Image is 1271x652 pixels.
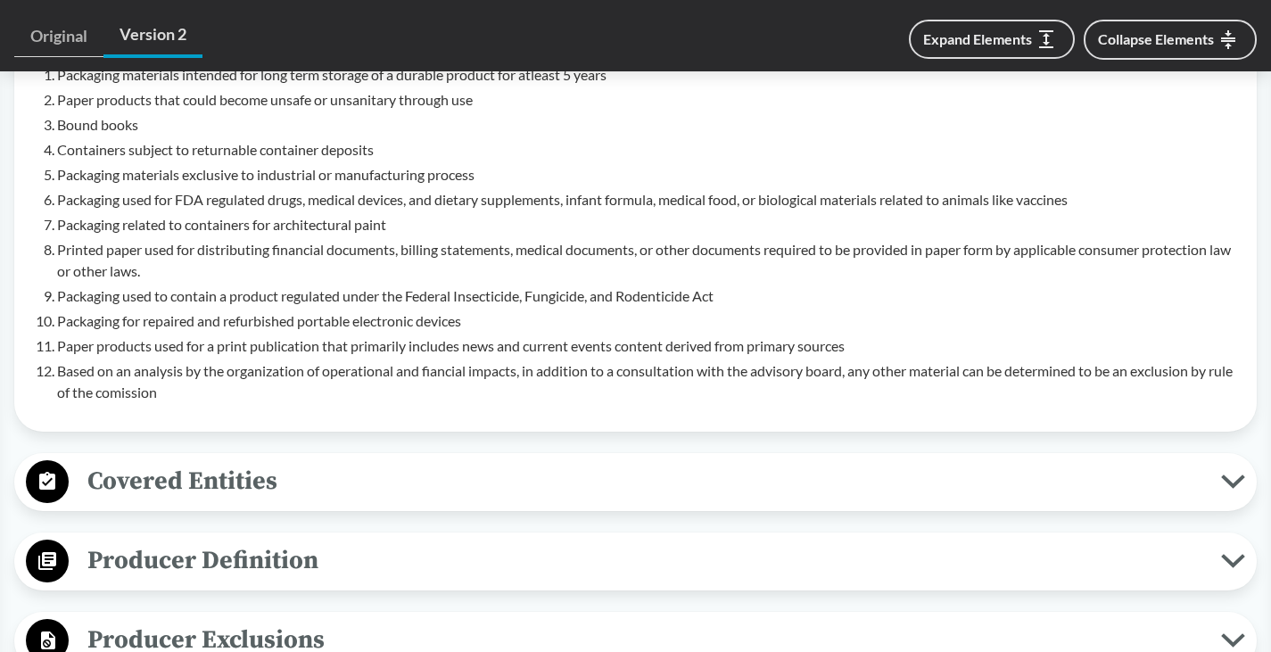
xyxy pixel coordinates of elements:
[103,14,202,58] a: Version 2
[909,20,1075,59] button: Expand Elements
[57,285,1242,307] li: Packaging used to contain a product regulated under the Federal Insecticide, Fungicide, and Roden...
[1084,20,1257,60] button: Collapse Elements
[57,89,1242,111] li: Paper products that could become unsafe or unsanitary through use
[14,16,103,57] a: Original
[57,189,1242,210] li: Packaging used for FDA regulated drugs, medical devices, and dietary supplements, infant formula,...
[57,335,1242,357] li: Paper products used for a print publication that primarily includes news and current events conte...
[69,541,1221,581] span: Producer Definition
[21,459,1250,505] button: Covered Entities
[57,164,1242,186] li: Packaging materials exclusive to industrial or manufacturing process
[57,64,1242,86] li: Packaging materials intended for long term storage of a durable product for atleast 5 years
[57,214,1242,235] li: Packaging related to containers for architectural paint
[57,239,1242,282] li: Printed paper used for distributing financial documents, billing statements, medical documents, o...
[69,461,1221,501] span: Covered Entities
[21,539,1250,584] button: Producer Definition
[57,139,1242,161] li: Containers subject to returnable container deposits
[57,114,1242,136] li: Bound books
[57,310,1242,332] li: Packaging for repaired and refurbished portable electronic devices
[57,360,1242,403] li: Based on an analysis by the organization of operational and fiancial impacts, in addition to a co...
